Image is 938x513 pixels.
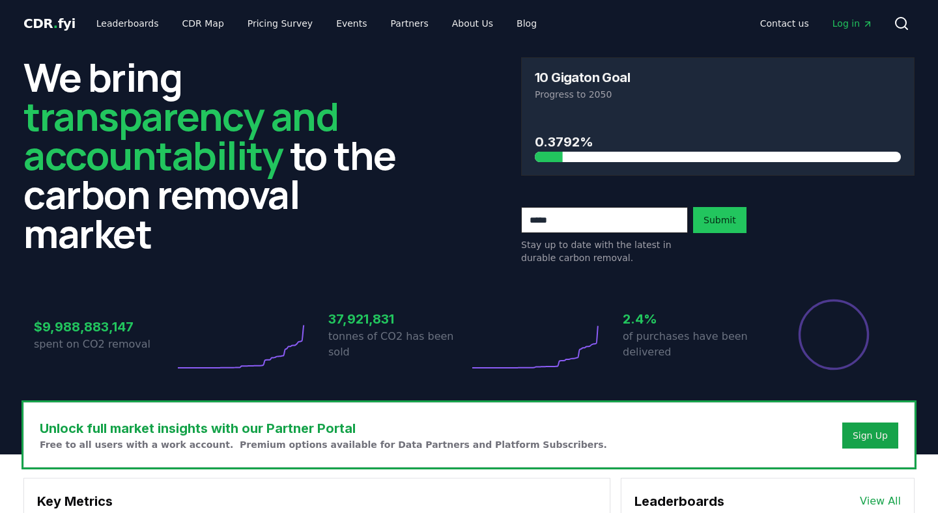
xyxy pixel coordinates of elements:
[172,12,234,35] a: CDR Map
[750,12,819,35] a: Contact us
[750,12,883,35] nav: Main
[328,329,469,360] p: tonnes of CO2 has been sold
[832,17,873,30] span: Log in
[853,429,888,442] a: Sign Up
[623,309,763,329] h3: 2.4%
[693,207,746,233] button: Submit
[53,16,58,31] span: .
[40,419,607,438] h3: Unlock full market insights with our Partner Portal
[237,12,323,35] a: Pricing Survey
[634,492,724,511] h3: Leaderboards
[535,71,630,84] h3: 10 Gigaton Goal
[23,16,76,31] span: CDR fyi
[380,12,439,35] a: Partners
[37,492,597,511] h3: Key Metrics
[442,12,504,35] a: About Us
[23,89,338,182] span: transparency and accountability
[328,309,469,329] h3: 37,921,831
[86,12,547,35] nav: Main
[23,14,76,33] a: CDR.fyi
[521,238,688,264] p: Stay up to date with the latest in durable carbon removal.
[860,493,901,509] a: View All
[326,12,377,35] a: Events
[40,438,607,451] p: Free to all users with a work account. Premium options available for Data Partners and Platform S...
[34,337,175,352] p: spent on CO2 removal
[86,12,169,35] a: Leaderboards
[822,12,883,35] a: Log in
[623,329,763,360] p: of purchases have been delivered
[34,317,175,337] h3: $9,988,883,147
[535,88,901,101] p: Progress to 2050
[506,12,547,35] a: Blog
[842,423,898,449] button: Sign Up
[23,57,417,253] h2: We bring to the carbon removal market
[535,132,901,152] h3: 0.3792%
[797,298,870,371] div: Percentage of sales delivered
